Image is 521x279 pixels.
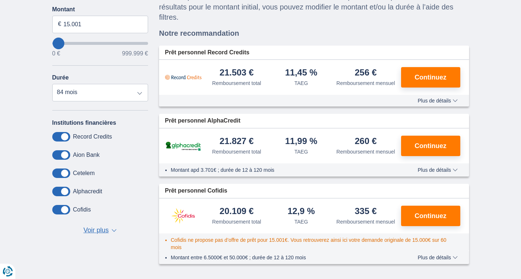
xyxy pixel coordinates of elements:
div: 335 € [355,207,377,217]
div: Remboursement mensuel [336,218,395,225]
div: Remboursement total [212,148,261,155]
label: Alphacredit [73,188,102,195]
div: 256 € [355,68,377,78]
label: Durée [52,74,69,81]
span: Continuez [415,143,446,149]
span: Plus de détails [418,167,457,173]
span: € [58,20,61,28]
span: Plus de détails [418,98,457,103]
span: Plus de détails [418,255,457,260]
div: TAEG [294,80,308,87]
button: Plus de détails [412,98,463,104]
span: Prêt personnel AlphaCredit [165,117,241,125]
div: Remboursement mensuel [336,148,395,155]
span: Prêt personnel Cofidis [165,187,227,195]
div: TAEG [294,218,308,225]
label: Montant [52,6,148,13]
div: Remboursement mensuel [336,80,395,87]
div: 11,99 % [285,137,317,147]
button: Continuez [401,67,460,88]
button: Plus de détails [412,255,463,260]
div: 21.503 € [220,68,254,78]
div: Remboursement total [212,80,261,87]
div: 11,45 % [285,68,317,78]
span: ▼ [112,229,117,232]
span: Voir plus [83,226,109,235]
label: Aion Bank [73,152,100,158]
span: Prêt personnel Record Credits [165,49,249,57]
img: pret personnel AlphaCredit [165,140,201,152]
label: Record Credits [73,133,112,140]
div: 20.109 € [220,207,254,217]
img: pret personnel Record Credits [165,68,201,86]
button: Plus de détails [412,167,463,173]
div: 21.827 € [220,137,254,147]
span: 0 € [52,51,60,57]
span: Continuez [415,213,446,219]
div: TAEG [294,148,308,155]
button: Continuez [401,136,460,156]
span: 999.999 € [122,51,148,57]
li: Montant apd 3.701€ ; durée de 12 à 120 mois [171,166,396,174]
input: wantToBorrow [52,42,148,45]
label: Institutions financières [52,120,116,126]
label: Cofidis [73,206,91,213]
span: Continuez [415,74,446,81]
div: 260 € [355,137,377,147]
li: Cofidis ne propose pas d’offre de prêt pour 15.001€. Vous retrouverez ainsi ici votre demande ori... [171,236,457,251]
div: 12,9 % [287,207,315,217]
img: pret personnel Cofidis [165,207,201,225]
li: Montant entre 6.5000€ et 50.000€ ; durée de 12 à 120 mois [171,254,396,261]
button: Continuez [401,206,460,226]
label: Cetelem [73,170,95,177]
div: Remboursement total [212,218,261,225]
button: Voir plus ▼ [81,225,119,236]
